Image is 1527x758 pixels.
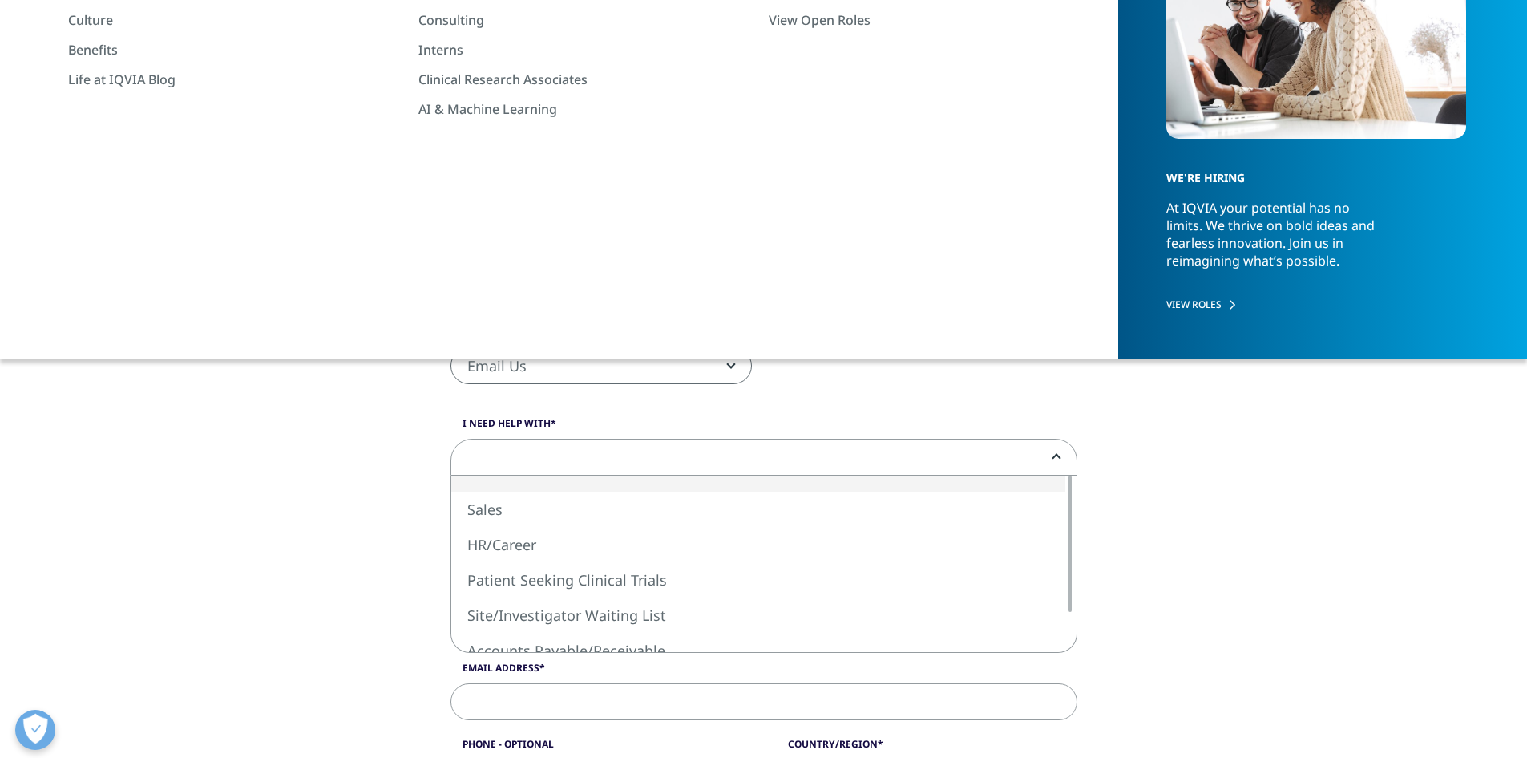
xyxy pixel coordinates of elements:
li: Site/Investigator Waiting List [451,598,1065,633]
a: View Open Roles [769,11,1089,29]
li: Sales [451,492,1065,527]
a: AI & Machine Learning [418,100,739,118]
li: Patient Seeking Clinical Trials [451,562,1065,598]
a: Interns [418,41,739,59]
button: Open Preferences [15,710,55,750]
a: Culture [68,11,389,29]
span: Email Us [450,347,752,384]
p: At IQVIA your potential has no limits. We thrive on bold ideas and fearless innovation. Join us i... [1166,199,1388,284]
li: HR/Career [451,527,1065,562]
a: VIEW ROLES [1166,298,1466,311]
a: Benefits [68,41,389,59]
a: Clinical Research Associates [418,71,739,88]
label: I need help with [450,416,1077,439]
a: Life at IQVIA Blog [68,71,389,88]
a: Consulting [418,11,739,29]
li: Accounts Payable/Receivable [451,633,1065,668]
h5: WE'RE HIRING [1166,143,1451,199]
label: Email Address [450,661,1077,683]
span: Email Us [451,348,751,385]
